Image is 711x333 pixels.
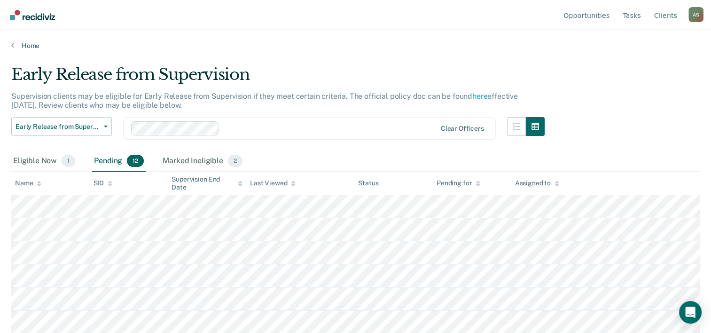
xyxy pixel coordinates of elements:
div: Pending for [437,179,480,187]
div: A S [688,7,703,22]
span: 2 [228,155,242,167]
button: Profile dropdown button [688,7,703,22]
span: 12 [127,155,144,167]
a: Home [11,41,700,50]
div: Early Release from Supervision [11,65,545,92]
div: Supervision End Date [172,175,242,191]
div: Name [15,179,41,187]
span: Early Release from Supervision [16,123,100,131]
a: here [472,92,487,101]
div: SID [94,179,113,187]
div: Assigned to [515,179,559,187]
div: Last Viewed [250,179,296,187]
div: Status [358,179,378,187]
div: Eligible Now1 [11,151,77,172]
div: Open Intercom Messenger [679,301,702,324]
div: Clear officers [441,125,484,133]
div: Marked Ineligible2 [161,151,244,172]
span: 1 [62,155,75,167]
img: Recidiviz [10,10,55,20]
div: Pending12 [92,151,146,172]
p: Supervision clients may be eligible for Early Release from Supervision if they meet certain crite... [11,92,518,110]
button: Early Release from Supervision [11,117,112,136]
